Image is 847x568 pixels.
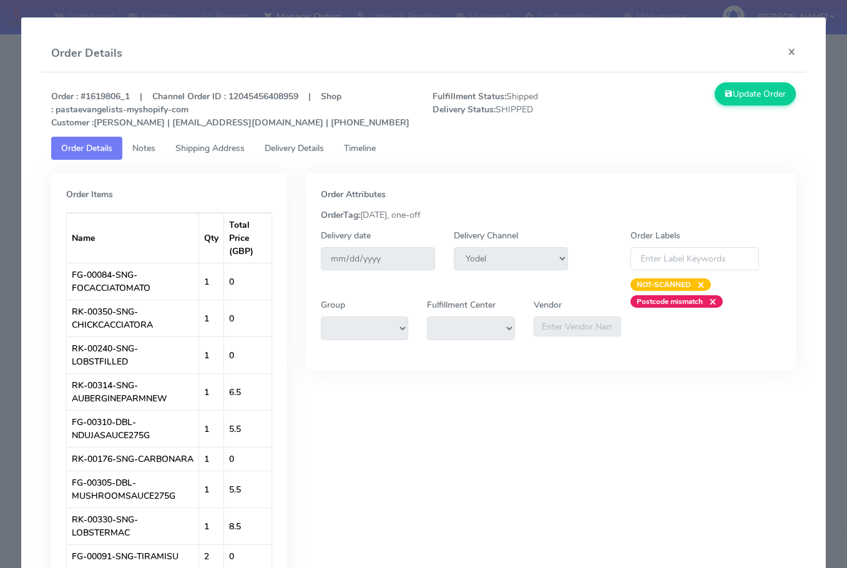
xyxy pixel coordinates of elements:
[224,213,272,263] th: Total Price (GBP)
[67,263,199,300] td: FG-00084-SNG-FOCACCIATOMATO
[224,373,272,410] td: 6.5
[199,507,224,544] td: 1
[67,471,199,507] td: FG-00305-DBL-MUSHROOMSAUCE275G
[423,90,614,129] span: Shipped SHIPPED
[224,544,272,568] td: 0
[433,104,496,115] strong: Delivery Status:
[630,229,680,242] label: Order Labels
[132,142,155,154] span: Notes
[321,209,360,221] strong: OrderTag:
[321,229,371,242] label: Delivery date
[715,82,796,105] button: Update Order
[321,298,345,311] label: Group
[67,410,199,447] td: FG-00310-DBL-NDUJASAUCE275G
[67,336,199,373] td: RK-00240-SNG-LOBSTFILLED
[67,213,199,263] th: Name
[67,373,199,410] td: RK-00314-SNG-AUBERGINEPARMNEW
[51,137,796,160] ul: Tabs
[66,189,113,200] strong: Order Items
[265,142,324,154] span: Delivery Details
[433,91,506,102] strong: Fulfillment Status:
[199,410,224,447] td: 1
[534,298,562,311] label: Vendor
[67,300,199,336] td: RK-00350-SNG-CHICKCACCIATORA
[778,35,806,68] button: Close
[199,336,224,373] td: 1
[224,471,272,507] td: 5.5
[311,208,790,222] div: [DATE], one-off
[224,263,272,300] td: 0
[630,247,759,270] input: Enter Label Keywords
[637,280,691,290] strong: NOT-SCANNED
[224,300,272,336] td: 0
[534,316,621,336] input: Enter Vendor Name
[691,278,705,291] span: ×
[67,507,199,544] td: RK-00330-SNG-LOBSTERMAC
[224,336,272,373] td: 0
[61,142,112,154] span: Order Details
[454,229,518,242] label: Delivery Channel
[344,142,376,154] span: Timeline
[637,296,703,306] strong: Postcode mismatch
[199,373,224,410] td: 1
[703,295,717,308] span: ×
[321,189,386,200] strong: Order Attributes
[224,410,272,447] td: 5.5
[199,263,224,300] td: 1
[175,142,245,154] span: Shipping Address
[427,298,496,311] label: Fulfillment Center
[67,544,199,568] td: FG-00091-SNG-TIRAMISU
[67,447,199,471] td: RK-00176-SNG-CARBONARA
[51,117,94,129] strong: Customer :
[199,213,224,263] th: Qty
[224,447,272,471] td: 0
[199,471,224,507] td: 1
[51,45,122,62] h4: Order Details
[199,300,224,336] td: 1
[224,507,272,544] td: 8.5
[51,91,409,129] strong: Order : #1619806_1 | Channel Order ID : 12045456408959 | Shop : pastaevangelists-myshopify-com [P...
[199,447,224,471] td: 1
[199,544,224,568] td: 2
